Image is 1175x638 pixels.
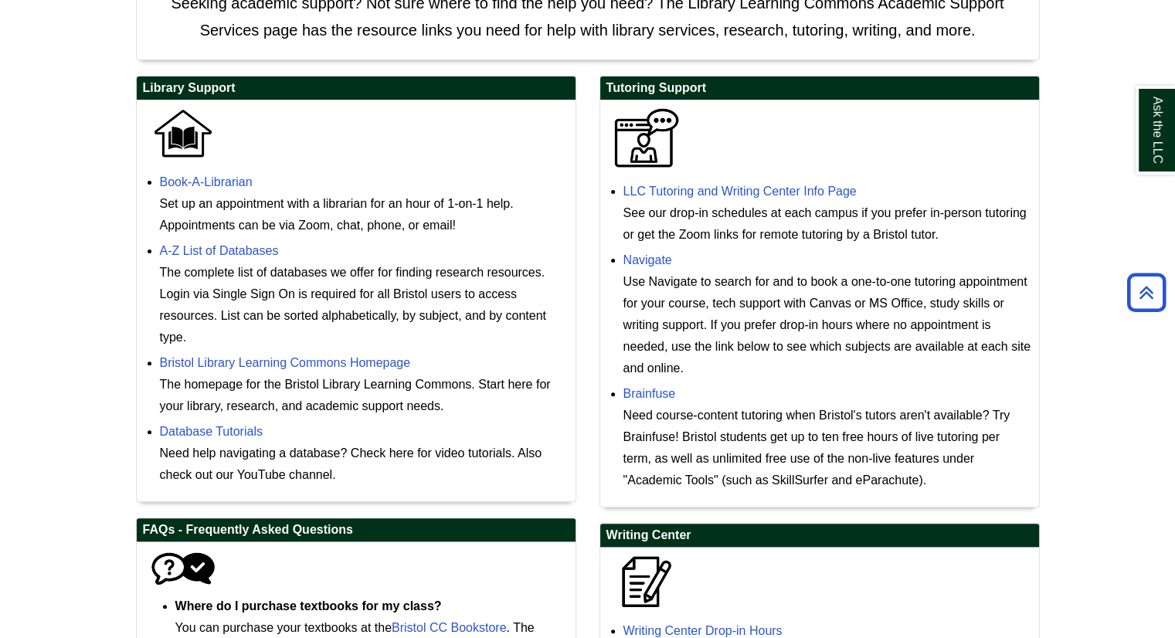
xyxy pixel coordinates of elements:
div: The complete list of databases we offer for finding research resources. Login via Single Sign On ... [160,262,568,348]
h2: Writing Center [600,524,1039,548]
a: A-Z List of Databases [160,244,279,257]
div: Use Navigate to search for and to book a one-to-one tutoring appointment for your course, tech su... [623,271,1031,379]
a: Bristol CC Bookstore [392,621,507,634]
a: Back to Top [1122,282,1171,303]
a: LLC Tutoring and Writing Center Info Page [623,185,857,198]
div: Need help navigating a database? Check here for video tutorials. Also check out our YouTube channel. [160,443,568,486]
a: Brainfuse [623,387,676,400]
h2: Library Support [137,76,576,100]
a: Navigate [623,253,672,266]
a: Database Tutorials [160,425,263,438]
div: Need course-content tutoring when Bristol's tutors aren't available? Try Brainfuse! Bristol stude... [623,405,1031,491]
h2: Tutoring Support [600,76,1039,100]
h2: FAQs - Frequently Asked Questions [137,518,576,542]
div: See our drop-in schedules at each campus if you prefer in-person tutoring or get the Zoom links f... [623,202,1031,246]
div: Set up an appointment with a librarian for an hour of 1-on-1 help. Appointments can be via Zoom, ... [160,193,568,236]
a: Bristol Library Learning Commons Homepage [160,356,411,369]
a: Writing Center Drop-in Hours [623,624,783,637]
div: The homepage for the Bristol Library Learning Commons. Start here for your library, research, and... [160,374,568,417]
strong: Where do I purchase textbooks for my class? [175,599,442,613]
a: Book-A-Librarian [160,175,253,188]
